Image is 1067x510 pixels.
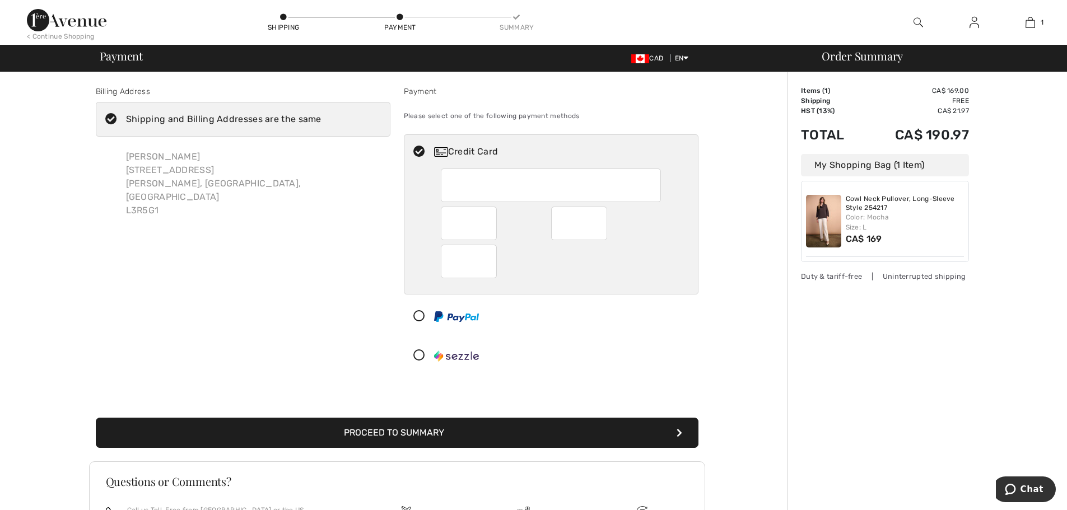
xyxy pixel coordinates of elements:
[801,106,863,116] td: HST (13%)
[434,311,479,322] img: PayPal
[96,86,390,97] div: Billing Address
[863,96,969,106] td: Free
[404,86,698,97] div: Payment
[801,96,863,106] td: Shipping
[970,16,979,29] img: My Info
[824,87,828,95] span: 1
[631,54,649,63] img: Canadian Dollar
[961,16,988,30] a: Sign In
[996,476,1056,504] iframe: Opens a widget where you can chat to one of our agents
[500,22,533,32] div: Summary
[434,147,448,157] img: Credit Card
[560,210,600,236] iframe: Secure Credit Card Frame - Expiration Year
[117,141,390,226] div: [PERSON_NAME] [STREET_ADDRESS] [PERSON_NAME], [GEOGRAPHIC_DATA], [GEOGRAPHIC_DATA] L3R5G1
[846,212,965,232] div: Color: Mocha Size: L
[863,86,969,96] td: CA$ 169.00
[404,102,698,130] div: Please select one of the following payment methods
[434,145,691,158] div: Credit Card
[450,210,490,236] iframe: Secure Credit Card Frame - Expiration Month
[914,16,923,29] img: search the website
[801,116,863,154] td: Total
[96,418,698,448] button: Proceed to Summary
[434,350,479,362] img: Sezzle
[267,22,300,32] div: Shipping
[801,271,969,282] div: Duty & tariff-free | Uninterrupted shipping
[450,172,654,198] iframe: Secure Credit Card Frame - Credit Card Number
[450,249,490,274] iframe: Secure Credit Card Frame - CVV
[27,31,95,41] div: < Continue Shopping
[846,233,882,244] span: CA$ 169
[801,154,969,176] div: My Shopping Bag (1 Item)
[1026,16,1035,29] img: My Bag
[1041,17,1043,27] span: 1
[863,106,969,116] td: CA$ 21.97
[106,476,688,487] h3: Questions or Comments?
[100,50,143,62] span: Payment
[801,86,863,96] td: Items ( )
[1003,16,1057,29] a: 1
[27,9,106,31] img: 1ère Avenue
[631,54,668,62] span: CAD
[846,195,965,212] a: Cowl Neck Pullover, Long-Sleeve Style 254217
[806,195,841,247] img: Cowl Neck Pullover, Long-Sleeve Style 254217
[383,22,417,32] div: Payment
[808,50,1060,62] div: Order Summary
[863,116,969,154] td: CA$ 190.97
[675,54,689,62] span: EN
[126,113,322,126] div: Shipping and Billing Addresses are the same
